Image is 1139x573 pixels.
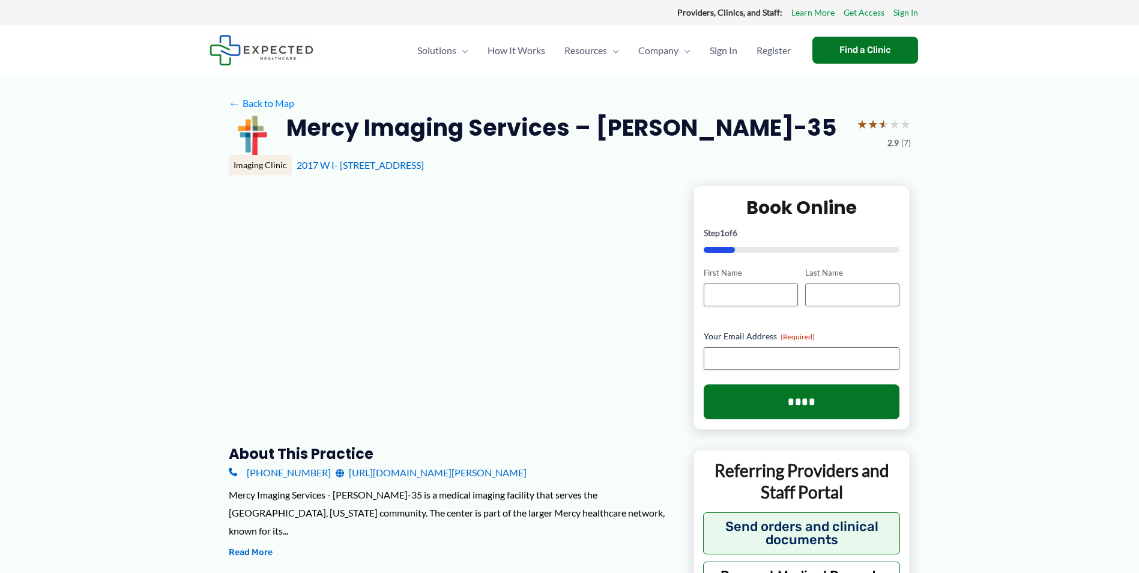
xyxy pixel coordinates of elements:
span: Solutions [417,29,456,71]
a: [URL][DOMAIN_NAME][PERSON_NAME] [336,464,527,482]
a: Sign In [893,5,918,20]
span: ★ [900,113,911,135]
p: Referring Providers and Staff Portal [703,459,901,503]
span: Company [638,29,678,71]
span: (Required) [781,332,815,341]
span: How It Works [488,29,545,71]
label: Your Email Address [704,330,900,342]
a: How It Works [478,29,555,71]
a: ←Back to Map [229,94,294,112]
h2: Mercy Imaging Services – [PERSON_NAME]-35 [286,113,836,142]
button: Read More [229,545,273,560]
span: 1 [720,228,725,238]
a: Sign In [700,29,747,71]
p: Step of [704,229,900,237]
a: [PHONE_NUMBER] [229,464,331,482]
button: Send orders and clinical documents [703,512,901,554]
span: 2.9 [887,135,899,151]
span: Resources [564,29,607,71]
h2: Book Online [704,196,900,219]
img: Expected Healthcare Logo - side, dark font, small [210,35,313,65]
span: ★ [878,113,889,135]
label: First Name [704,267,798,279]
a: CompanyMenu Toggle [629,29,700,71]
a: 2017 W I- [STREET_ADDRESS] [297,159,424,171]
a: SolutionsMenu Toggle [408,29,478,71]
span: ★ [889,113,900,135]
h3: About this practice [229,444,674,463]
nav: Primary Site Navigation [408,29,800,71]
span: ← [229,97,240,109]
span: ★ [868,113,878,135]
a: Find a Clinic [812,37,918,64]
span: 6 [733,228,737,238]
a: Register [747,29,800,71]
a: Learn More [791,5,835,20]
div: Imaging Clinic [229,155,292,175]
span: Menu Toggle [456,29,468,71]
div: Mercy Imaging Services - [PERSON_NAME]-35 is a medical imaging facility that serves the [GEOGRAPH... [229,486,674,539]
strong: Providers, Clinics, and Staff: [677,7,782,17]
span: (7) [901,135,911,151]
a: ResourcesMenu Toggle [555,29,629,71]
span: Menu Toggle [607,29,619,71]
a: Get Access [844,5,884,20]
span: Menu Toggle [678,29,690,71]
span: Sign In [710,29,737,71]
span: Register [757,29,791,71]
span: ★ [857,113,868,135]
label: Last Name [805,267,899,279]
